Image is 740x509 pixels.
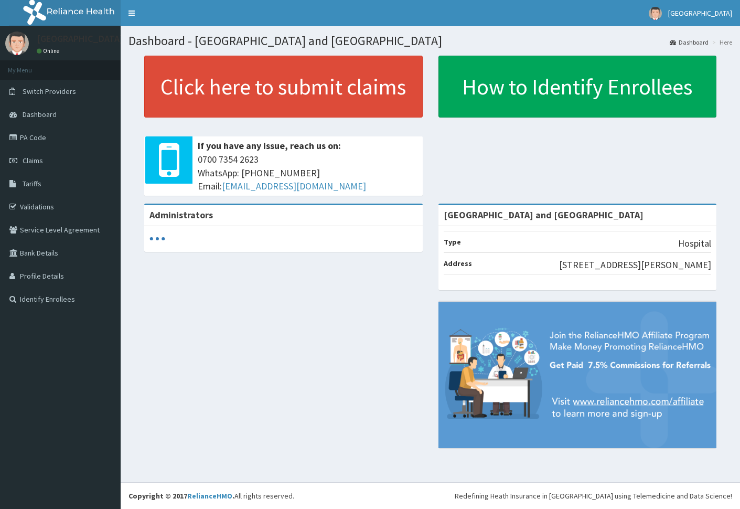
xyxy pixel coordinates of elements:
[678,237,711,250] p: Hospital
[121,482,740,509] footer: All rights reserved.
[444,237,461,247] b: Type
[559,258,711,272] p: [STREET_ADDRESS][PERSON_NAME]
[444,209,644,221] strong: [GEOGRAPHIC_DATA] and [GEOGRAPHIC_DATA]
[444,259,472,268] b: Address
[198,153,417,193] span: 0700 7354 2623 WhatsApp: [PHONE_NUMBER] Email:
[149,231,165,247] svg: audio-loading
[23,110,57,119] span: Dashboard
[668,8,732,18] span: [GEOGRAPHIC_DATA]
[187,491,232,501] a: RelianceHMO
[128,34,732,48] h1: Dashboard - [GEOGRAPHIC_DATA] and [GEOGRAPHIC_DATA]
[23,87,76,96] span: Switch Providers
[23,156,43,165] span: Claims
[222,180,366,192] a: [EMAIL_ADDRESS][DOMAIN_NAME]
[23,179,41,188] span: Tariffs
[144,56,423,118] a: Click here to submit claims
[438,302,717,448] img: provider-team-banner.png
[438,56,717,118] a: How to Identify Enrollees
[455,491,732,501] div: Redefining Heath Insurance in [GEOGRAPHIC_DATA] using Telemedicine and Data Science!
[649,7,662,20] img: User Image
[37,34,123,44] p: [GEOGRAPHIC_DATA]
[37,47,62,55] a: Online
[149,209,213,221] b: Administrators
[128,491,234,501] strong: Copyright © 2017 .
[5,31,29,55] img: User Image
[670,38,709,47] a: Dashboard
[198,140,341,152] b: If you have any issue, reach us on:
[710,38,732,47] li: Here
